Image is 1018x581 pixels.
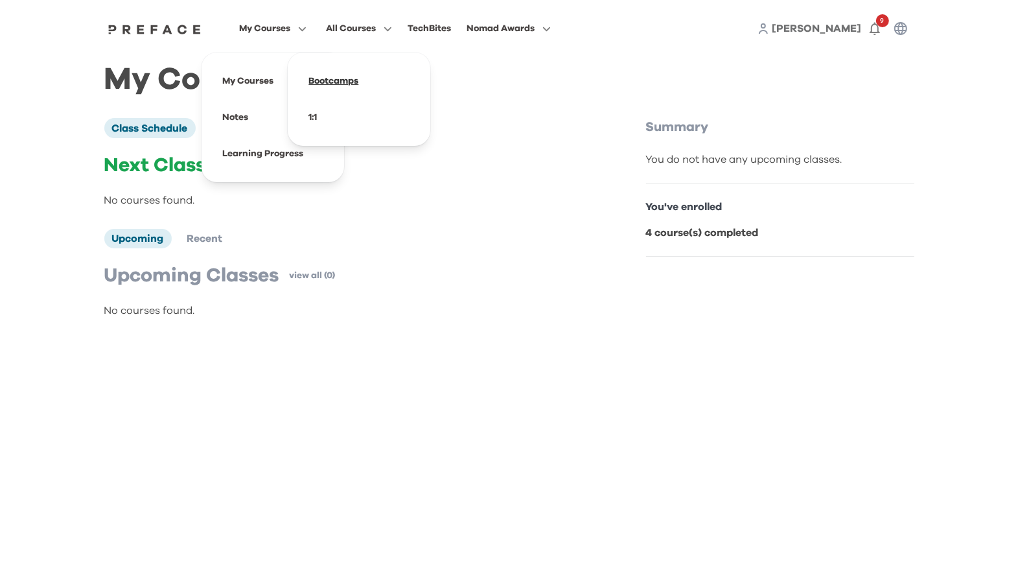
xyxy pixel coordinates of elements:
a: 1:1 [308,113,317,122]
button: Nomad Awards [463,20,555,37]
span: Class Schedule [112,123,188,134]
span: My Courses [239,21,290,36]
p: No courses found. [104,193,592,208]
p: Next Class [104,154,592,177]
span: Recent [187,233,223,244]
p: No courses found. [104,303,592,318]
span: Nomad Awards [467,21,535,36]
p: Summary [646,118,914,136]
p: Upcoming Classes [104,264,279,287]
a: view all (0) [290,269,336,282]
a: Learning Progress [222,149,303,158]
span: 9 [876,14,889,27]
span: Upcoming [112,233,164,244]
h1: My Courses [104,73,914,87]
a: Notes [222,113,248,122]
div: You do not have any upcoming classes. [646,152,914,167]
div: TechBites [408,21,451,36]
button: All Courses [322,20,396,37]
img: Preface Logo [105,24,205,34]
a: Preface Logo [105,23,205,34]
span: [PERSON_NAME] [772,23,862,34]
a: Bootcamps [308,77,358,86]
a: [PERSON_NAME] [772,21,862,36]
p: You've enrolled [646,199,914,215]
button: My Courses [235,20,310,37]
a: My Courses [222,77,273,86]
span: All Courses [326,21,376,36]
button: 9 [862,16,888,41]
b: 4 course(s) completed [646,228,759,238]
